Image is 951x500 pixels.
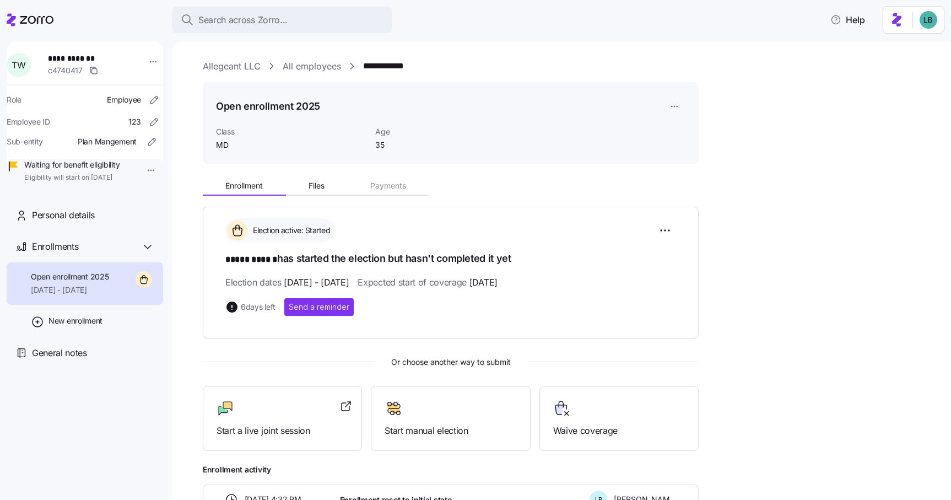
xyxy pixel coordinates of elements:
span: New enrollment [48,315,102,326]
span: Open enrollment 2025 [31,271,109,282]
span: Waiting for benefit eligibility [24,159,120,170]
h1: Open enrollment 2025 [216,99,320,113]
span: 35 [375,139,486,150]
span: Start a live joint session [217,424,348,438]
span: Plan Mangement [78,136,137,147]
span: 6 days left [241,302,275,313]
span: Employee ID [7,116,50,127]
span: Payments [370,182,406,190]
button: Help [822,9,874,31]
span: [DATE] - [DATE] [284,276,349,289]
span: Election active: Started [250,225,330,236]
span: MD [216,139,366,150]
img: 55738f7c4ee29e912ff6c7eae6e0401b [920,11,937,29]
span: General notes [32,346,87,360]
span: Start manual election [385,424,516,438]
span: Enrollments [32,240,78,254]
h1: has started the election but hasn't completed it yet [225,251,676,267]
span: Employee [107,94,141,105]
button: Search across Zorro... [172,7,392,33]
span: Waive coverage [553,424,685,438]
span: Expected start of coverage [358,276,497,289]
span: Age [375,126,486,137]
span: [DATE] - [DATE] [31,284,109,295]
span: Election dates [225,276,349,289]
span: Enrollment activity [203,464,699,475]
span: [DATE] [469,276,498,289]
a: All employees [283,60,341,73]
span: Send a reminder [289,302,349,313]
span: Search across Zorro... [198,13,288,27]
span: 123 [128,116,141,127]
span: Personal details [32,208,95,222]
span: Class [216,126,366,137]
span: Files [309,182,325,190]
span: Role [7,94,21,105]
a: Allegeant LLC [203,60,261,73]
span: T W [12,61,25,69]
span: Or choose another way to submit [203,356,699,368]
span: c4740417 [48,65,83,76]
span: Help [830,13,865,26]
button: Send a reminder [284,298,354,316]
span: Eligibility will start on [DATE] [24,173,120,182]
span: Sub-entity [7,136,43,147]
span: Enrollment [225,182,263,190]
